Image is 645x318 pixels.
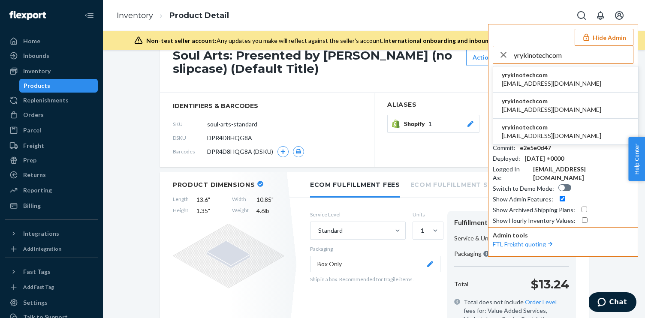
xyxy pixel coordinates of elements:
[420,226,421,235] input: 1
[173,148,207,155] span: Barcodes
[592,7,609,24] button: Open notifications
[575,29,633,46] button: Hide Admin
[493,195,553,204] div: Show Admin Features :
[493,144,515,152] div: Commit :
[81,7,98,24] button: Close Navigation
[19,79,98,93] a: Products
[23,229,59,238] div: Integrations
[413,211,440,218] label: Units
[310,276,440,283] p: Ship in a box. Recommended for fragile items.
[5,139,98,153] a: Freight
[23,201,41,210] div: Billing
[493,165,529,182] div: Logged In As :
[502,123,601,132] span: yrykinotechcom
[208,207,210,214] span: "
[410,172,545,196] li: Ecom Fulfillment Storage Fees
[387,102,576,108] h2: Aliases
[493,216,576,225] div: Show Hourly Inventory Values :
[5,282,98,292] a: Add Fast Tag
[207,134,252,142] span: DPR4D8HQG8A
[23,245,61,252] div: Add Integration
[611,7,628,24] button: Open account menu
[23,67,51,75] div: Inventory
[196,195,224,204] span: 13.6
[514,46,633,63] input: Search or paste seller ID
[256,207,284,215] span: 4.6 lb
[5,49,98,63] a: Inbounds
[173,195,189,204] span: Length
[454,234,495,243] p: Service & Units
[23,51,49,60] div: Inbounds
[310,172,400,198] li: Ecom Fulfillment Fees
[524,154,564,163] div: [DATE] +0000
[173,207,189,215] span: Height
[5,244,98,254] a: Add Integration
[428,120,432,128] span: 1
[23,126,41,135] div: Parcel
[256,195,284,204] span: 10.85
[23,298,48,307] div: Settings
[5,296,98,309] a: Settings
[173,120,207,128] span: SKU
[628,137,645,181] button: Help Center
[5,108,98,122] a: Orders
[208,196,210,203] span: "
[531,276,569,293] p: $13.24
[5,123,98,137] a: Parcel
[5,183,98,197] a: Reporting
[573,7,590,24] button: Open Search Box
[5,34,98,48] a: Home
[502,132,601,140] span: [EMAIL_ADDRESS][DOMAIN_NAME]
[117,11,153,20] a: Inventory
[9,11,46,20] img: Flexport logo
[525,298,557,306] a: Order Level
[454,218,569,228] div: Fulfillment Cost
[5,199,98,213] a: Billing
[110,3,236,28] ol: breadcrumbs
[5,93,98,107] a: Replenishments
[146,36,606,45] div: Any updates you make will reflect against the seller's account.
[589,292,636,314] iframe: Opens a widget where you can chat to one of our agents
[502,71,601,79] span: yrykinotechcom
[23,111,44,119] div: Orders
[310,211,406,218] label: Service Level
[493,206,575,214] div: Show Archived Shipping Plans :
[502,79,601,88] span: [EMAIL_ADDRESS][DOMAIN_NAME]
[502,97,601,105] span: yrykinotechcom
[169,11,229,20] a: Product Detail
[404,120,428,128] span: Shopify
[173,102,361,110] span: identifiers & barcodes
[232,207,249,215] span: Weight
[310,256,440,272] button: Box Only
[146,37,217,44] span: Non-test seller account:
[5,227,98,240] button: Integrations
[387,115,479,133] button: Shopify1
[493,240,555,248] a: FTL Freight quoting
[5,168,98,182] a: Returns
[493,231,633,240] p: Admin tools
[317,226,318,235] input: Standard
[310,245,440,252] p: Packaging
[493,154,520,163] div: Deployed :
[473,53,505,62] div: Actions
[493,184,554,193] div: Switch to Demo Mode :
[466,49,512,66] button: Actions
[23,186,52,195] div: Reporting
[533,165,633,182] div: [EMAIL_ADDRESS][DOMAIN_NAME]
[24,81,50,90] div: Products
[23,171,46,179] div: Returns
[173,181,255,189] h2: Product Dimensions
[454,280,468,288] p: Total
[23,37,40,45] div: Home
[23,96,69,105] div: Replenishments
[23,283,54,291] div: Add Fast Tag
[207,147,273,156] span: DPR4D8HQG8A (DSKU)
[23,267,51,276] div: Fast Tags
[232,195,249,204] span: Width
[5,265,98,279] button: Fast Tags
[5,153,98,167] a: Prep
[318,226,343,235] div: Standard
[173,49,462,75] h1: Soul Arts: Presented by [PERSON_NAME] (no slipcase) (Default Title)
